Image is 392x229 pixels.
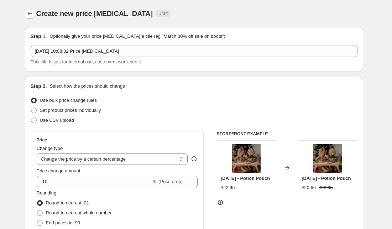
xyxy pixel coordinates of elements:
[190,155,198,162] div: help
[37,137,47,143] h3: Price
[31,33,47,40] h2: Step 1.
[158,11,168,16] span: Draft
[49,33,225,40] p: Optionally give your price [MEDICAL_DATA] a title (eg "March 30% off sale on boots")
[221,184,235,191] div: $22.95
[40,118,74,123] span: Use CSV upload
[40,108,101,113] span: Set product prices individually
[302,176,351,181] span: [DATE] - Potion Pouch
[31,83,47,90] h2: Step 2.
[25,9,35,19] button: Price change jobs
[49,83,125,90] p: Select how the prices should change
[217,131,357,137] h6: STOREFRONT EXAMPLE
[302,184,316,191] div: $20.66
[36,10,153,17] span: Create new price [MEDICAL_DATA]
[153,179,183,184] span: % (Price drop)
[46,200,89,205] span: Round to nearest .01
[37,176,152,187] input: -15
[31,59,141,64] span: This title is just for internal use, customers won't see it
[313,144,342,173] img: ChristmasWishes23-4_80x.jpg
[37,168,80,173] span: Price change amount
[46,210,112,215] span: Round to nearest whole number
[37,190,57,196] span: Rounding
[40,98,97,103] span: Use bulk price change rules
[232,144,261,173] img: ChristmasWishes23-4_80x.jpg
[319,184,333,191] strike: $22.95
[46,220,80,225] span: End prices in .99
[221,176,270,181] span: [DATE] - Potion Pouch
[31,46,357,57] input: 30% off holiday sale
[37,146,63,151] span: Change type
